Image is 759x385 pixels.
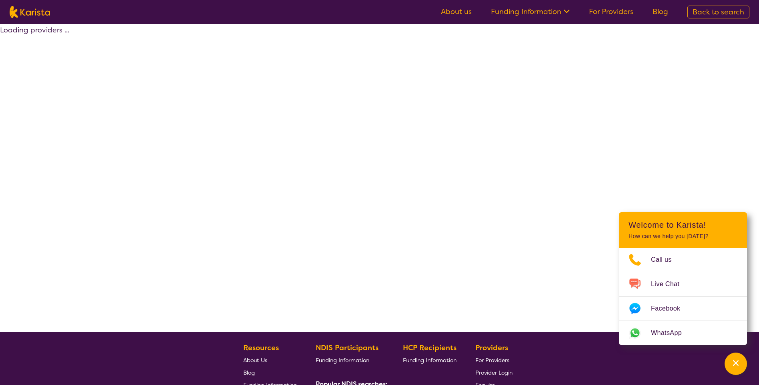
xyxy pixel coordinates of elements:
[316,357,369,364] span: Funding Information
[243,357,267,364] span: About Us
[475,343,508,353] b: Providers
[243,343,279,353] b: Resources
[441,7,472,16] a: About us
[316,354,385,366] a: Funding Information
[475,369,513,376] span: Provider Login
[651,278,689,290] span: Live Chat
[629,233,737,240] p: How can we help you [DATE]?
[475,366,513,379] a: Provider Login
[619,321,747,345] a: Web link opens in a new tab.
[243,366,297,379] a: Blog
[491,7,570,16] a: Funding Information
[651,303,690,315] span: Facebook
[651,254,681,266] span: Call us
[629,220,737,230] h2: Welcome to Karista!
[10,6,50,18] img: Karista logo
[243,369,255,376] span: Blog
[589,7,633,16] a: For Providers
[693,7,744,17] span: Back to search
[725,353,747,375] button: Channel Menu
[687,6,749,18] a: Back to search
[243,354,297,366] a: About Us
[403,354,457,366] a: Funding Information
[619,212,747,345] div: Channel Menu
[403,357,457,364] span: Funding Information
[651,327,691,339] span: WhatsApp
[316,343,378,353] b: NDIS Participants
[619,248,747,345] ul: Choose channel
[475,354,513,366] a: For Providers
[653,7,668,16] a: Blog
[403,343,457,353] b: HCP Recipients
[475,357,509,364] span: For Providers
